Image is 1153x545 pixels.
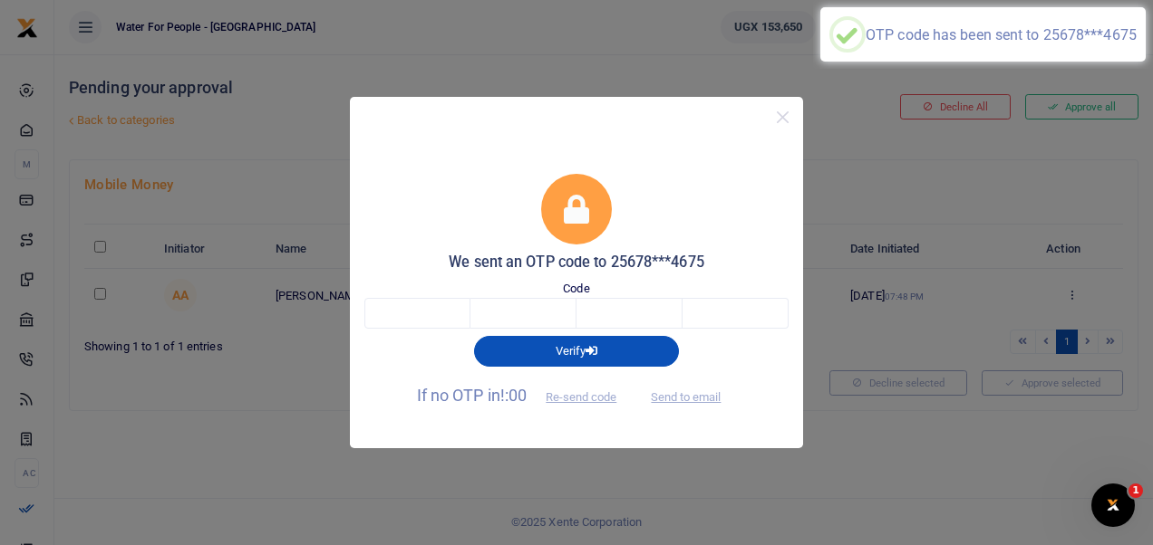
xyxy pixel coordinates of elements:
button: Close [770,104,796,130]
span: !:00 [500,386,527,405]
iframe: Intercom live chat [1091,483,1135,527]
div: OTP code has been sent to 25678***4675 [866,26,1137,43]
h5: We sent an OTP code to 25678***4675 [364,253,789,272]
label: Code [563,280,589,298]
button: Verify [474,336,679,367]
span: 1 [1129,483,1143,498]
span: If no OTP in [417,386,633,405]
